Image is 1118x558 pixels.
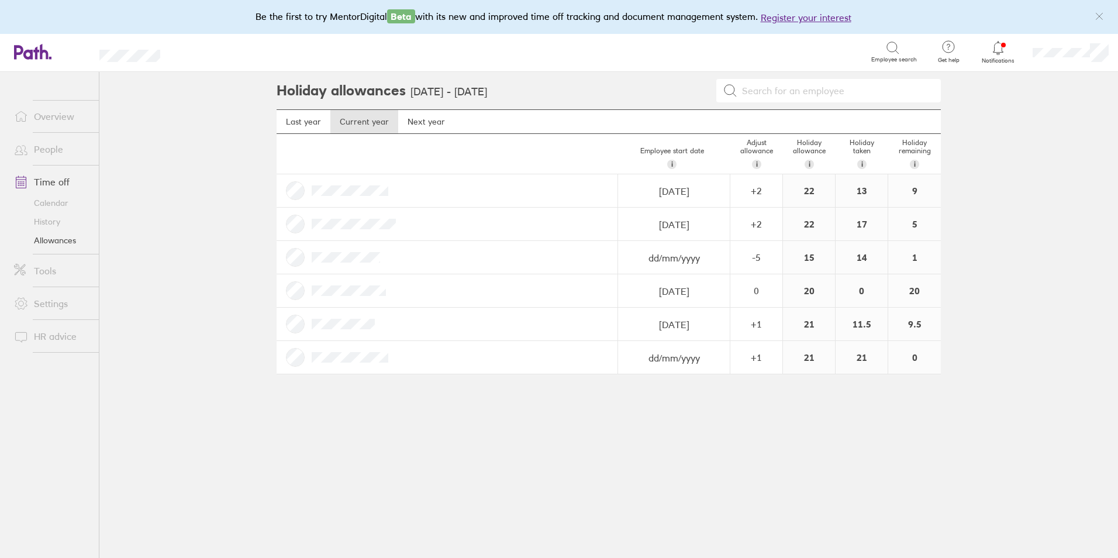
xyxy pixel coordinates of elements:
div: 21 [836,341,888,374]
div: -5 [731,252,782,263]
a: History [5,212,99,231]
a: Notifications [979,40,1017,64]
div: 20 [888,274,941,307]
div: Holiday allowance [783,134,836,174]
div: 0 [836,274,888,307]
a: People [5,137,99,161]
input: dd/mm/yyyy [619,342,729,374]
div: Adjust allowance [730,134,783,174]
span: i [861,160,863,169]
div: 20 [783,274,835,307]
div: Holiday remaining [888,134,941,174]
div: + 1 [731,319,782,329]
a: HR advice [5,325,99,348]
h3: [DATE] - [DATE] [410,86,487,98]
div: 22 [783,208,835,240]
span: Employee search [871,56,917,63]
input: Search for an employee [737,80,934,102]
div: 9.5 [888,308,941,340]
div: 1 [888,241,941,274]
div: 17 [836,208,888,240]
h2: Holiday allowances [277,72,406,109]
div: Be the first to try MentorDigital with its new and improved time off tracking and document manage... [256,9,863,25]
span: Get help [930,57,968,64]
input: dd/mm/yyyy [619,175,729,208]
div: 13 [836,174,888,207]
a: Next year [398,110,454,133]
input: dd/mm/yyyy [619,308,729,341]
a: Current year [330,110,398,133]
a: Time off [5,170,99,194]
span: i [914,160,916,169]
input: dd/mm/yyyy [619,208,729,241]
a: Calendar [5,194,99,212]
span: i [671,160,673,169]
div: 0 [731,285,782,296]
div: Holiday taken [836,134,888,174]
a: Last year [277,110,330,133]
div: + 2 [731,219,782,229]
input: dd/mm/yyyy [619,275,729,308]
div: 9 [888,174,941,207]
button: Register your interest [761,11,851,25]
div: 0 [888,341,941,374]
div: 5 [888,208,941,240]
div: 15 [783,241,835,274]
a: Tools [5,259,99,283]
input: dd/mm/yyyy [619,242,729,274]
a: Overview [5,105,99,128]
a: Allowances [5,231,99,250]
div: 21 [783,308,835,340]
a: Settings [5,292,99,315]
div: Search [192,46,222,57]
div: + 2 [731,185,782,196]
div: Employee start date [613,142,730,174]
span: i [809,160,810,169]
div: 14 [836,241,888,274]
span: Beta [387,9,415,23]
div: 21 [783,341,835,374]
span: i [756,160,758,169]
div: 22 [783,174,835,207]
span: Notifications [979,57,1017,64]
div: + 1 [731,352,782,363]
div: 11.5 [836,308,888,340]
